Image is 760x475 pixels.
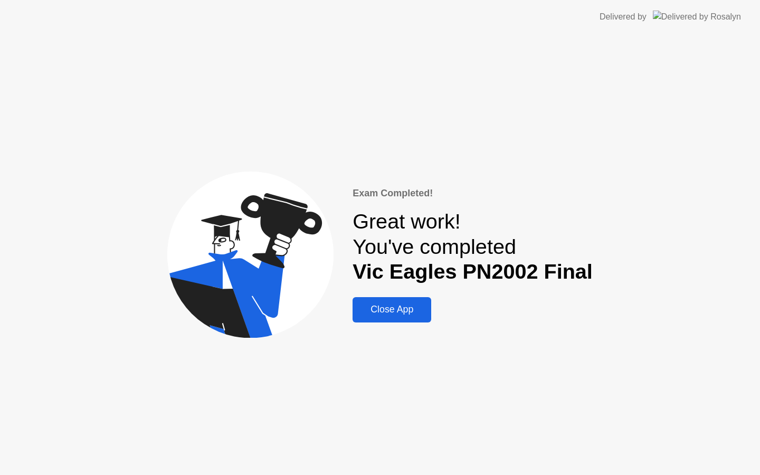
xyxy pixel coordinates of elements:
div: Delivered by [600,11,647,23]
img: Delivered by Rosalyn [653,11,741,23]
b: Vic Eagles PN2002 Final [353,260,593,283]
div: Close App [356,304,428,315]
div: Exam Completed! [353,186,593,201]
button: Close App [353,297,431,322]
div: Great work! You've completed [353,209,593,284]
